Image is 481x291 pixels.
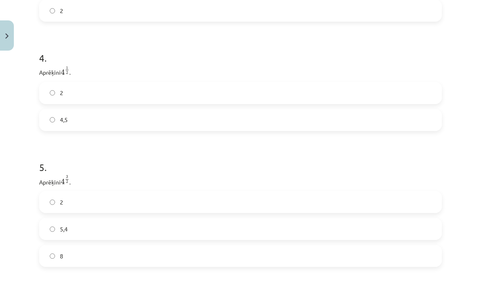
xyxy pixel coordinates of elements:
[60,7,63,15] span: 2
[66,71,68,74] span: 2
[60,116,68,124] span: 4,5
[66,175,68,178] span: 3
[39,38,442,63] h1: 4 .
[60,252,63,260] span: 8
[50,227,55,232] input: 5,4
[50,200,55,205] input: 2
[60,198,63,207] span: 2
[66,180,68,183] span: 2
[66,66,68,69] span: 1
[60,89,63,97] span: 2
[60,225,68,233] span: 5,4
[50,117,55,122] input: 4,5
[61,178,65,184] span: 4
[61,69,65,75] span: 4
[50,90,55,96] input: 2
[39,175,442,187] p: Aprēķini .
[50,8,55,13] input: 2
[50,253,55,259] input: 8
[5,33,9,39] img: icon-close-lesson-0947bae3869378f0d4975bcd49f059093ad1ed9edebbc8119c70593378902aed.svg
[39,147,442,173] h1: 5 .
[39,66,442,77] p: Aprēķini .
